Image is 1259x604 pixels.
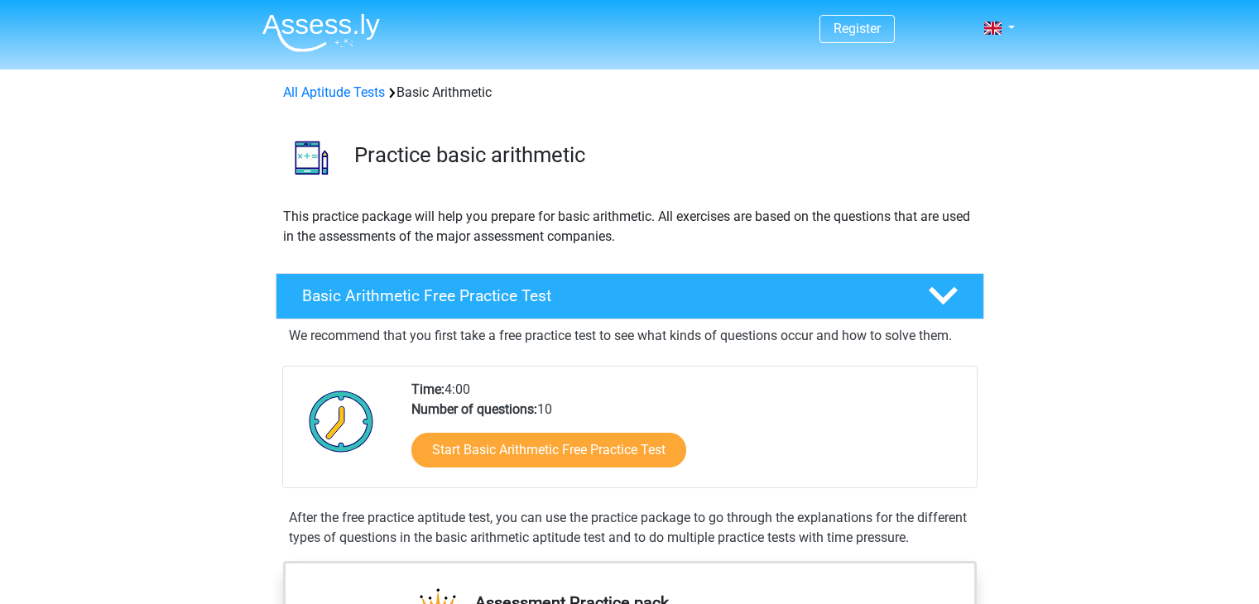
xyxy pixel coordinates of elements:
h4: Basic Arithmetic Free Practice Test [302,286,901,305]
img: basic arithmetic [276,122,347,193]
div: 4:00 10 [399,380,976,487]
b: Time: [411,381,444,397]
p: We recommend that you first take a free practice test to see what kinds of questions occur and ho... [289,326,971,346]
img: Clock [300,380,383,463]
div: Basic Arithmetic [276,83,983,103]
a: Register [834,21,881,36]
b: Number of questions: [411,401,537,417]
h3: Practice basic arithmetic [354,142,971,168]
a: Start Basic Arithmetic Free Practice Test [411,433,686,467]
div: After the free practice aptitude test, you can use the practice package to go through the explana... [282,508,978,548]
img: Assessly [262,13,380,52]
a: Basic Arithmetic Free Practice Test [269,273,991,319]
a: All Aptitude Tests [283,84,385,100]
p: This practice package will help you prepare for basic arithmetic. All exercises are based on the ... [283,207,977,247]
